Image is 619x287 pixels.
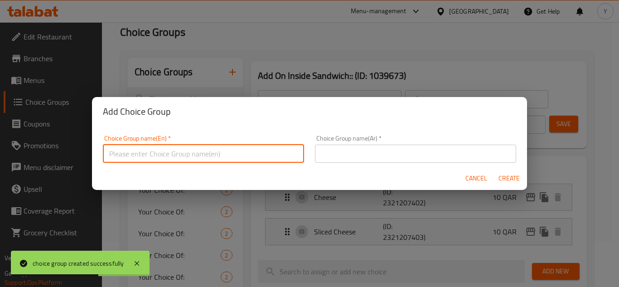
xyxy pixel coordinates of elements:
[103,104,516,119] h2: Add Choice Group
[103,145,304,163] input: Please enter Choice Group name(en)
[315,145,516,163] input: Please enter Choice Group name(ar)
[33,258,124,268] div: choice group created successfully
[494,170,523,187] button: Create
[498,173,520,184] span: Create
[465,173,487,184] span: Cancel
[462,170,491,187] button: Cancel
